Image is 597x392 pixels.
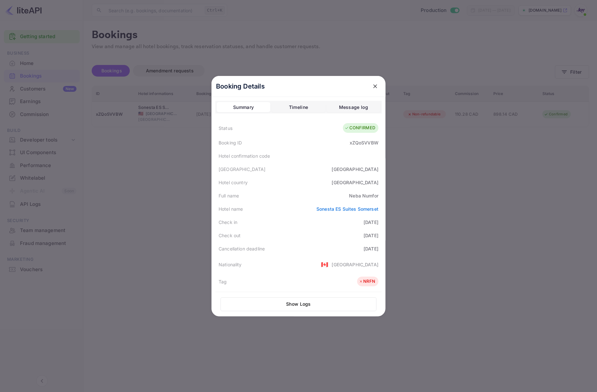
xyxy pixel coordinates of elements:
[219,206,243,212] div: Hotel name
[219,278,227,285] div: Tag
[345,125,375,131] div: CONFIRMED
[327,102,380,112] button: Message log
[349,192,378,199] div: Neba Numfor
[364,245,378,252] div: [DATE]
[219,125,232,132] div: Status
[359,278,375,285] div: NRFN
[219,153,270,159] div: Hotel confirmation code
[332,166,378,173] div: [GEOGRAPHIC_DATA]
[316,206,378,212] a: Sonesta ES Suites Somerset
[217,102,270,112] button: Summary
[364,219,378,226] div: [DATE]
[332,179,378,186] div: [GEOGRAPHIC_DATA]
[219,192,239,199] div: Full name
[216,81,265,91] p: Booking Details
[289,103,308,111] div: Timeline
[272,102,325,112] button: Timeline
[219,245,265,252] div: Cancellation deadline
[350,139,378,146] div: xZQoSVVBW
[233,103,254,111] div: Summary
[219,166,266,173] div: [GEOGRAPHIC_DATA]
[321,259,328,270] span: United States
[219,179,248,186] div: Hotel country
[221,297,376,311] button: Show Logs
[219,219,237,226] div: Check in
[219,261,242,268] div: Nationality
[219,232,241,239] div: Check out
[369,80,381,92] button: close
[339,103,368,111] div: Message log
[219,139,242,146] div: Booking ID
[332,261,378,268] div: [GEOGRAPHIC_DATA]
[364,232,378,239] div: [DATE]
